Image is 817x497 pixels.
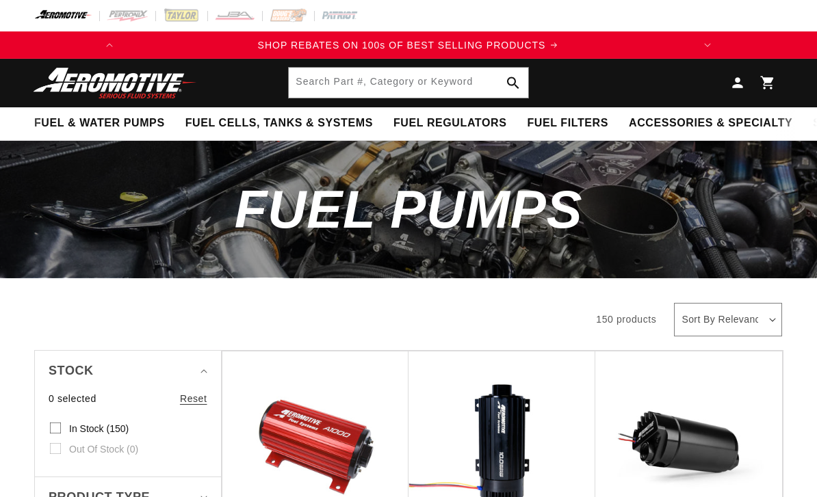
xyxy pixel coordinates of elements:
[289,68,528,98] input: Search Part #, Category or Keyword
[258,40,546,51] span: SHOP REBATES ON 100s OF BEST SELLING PRODUCTS
[619,107,803,139] summary: Accessories & Specialty
[69,443,138,455] span: Out of stock (0)
[235,179,583,239] span: Fuel Pumps
[694,31,721,59] button: Translation missing: en.sections.announcements.next_announcement
[629,116,792,131] span: Accessories & Specialty
[596,314,656,325] span: 150 products
[123,38,694,53] div: 1 of 2
[34,116,165,131] span: Fuel & Water Pumps
[498,68,528,98] button: Search Part #, Category or Keyword
[123,38,694,53] a: SHOP REBATES ON 100s OF BEST SELLING PRODUCTS
[49,391,96,406] span: 0 selected
[383,107,517,139] summary: Fuel Regulators
[175,107,383,139] summary: Fuel Cells, Tanks & Systems
[393,116,506,131] span: Fuel Regulators
[185,116,373,131] span: Fuel Cells, Tanks & Systems
[123,38,694,53] div: Announcement
[69,422,129,435] span: In stock (150)
[49,361,94,381] span: Stock
[49,351,207,391] summary: Stock (0 selected)
[180,391,207,406] a: Reset
[24,107,175,139] summary: Fuel & Water Pumps
[29,67,200,99] img: Aeromotive
[527,116,608,131] span: Fuel Filters
[96,31,123,59] button: Translation missing: en.sections.announcements.previous_announcement
[517,107,619,139] summary: Fuel Filters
